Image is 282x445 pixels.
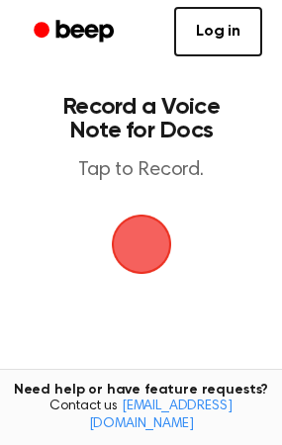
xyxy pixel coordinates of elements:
a: Beep [20,13,132,51]
span: Contact us [12,399,270,433]
img: Beep Logo [112,215,171,274]
a: [EMAIL_ADDRESS][DOMAIN_NAME] [89,400,233,431]
p: Tap to Record. [36,158,246,183]
h1: Record a Voice Note for Docs [36,95,246,142]
a: Log in [174,7,262,56]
